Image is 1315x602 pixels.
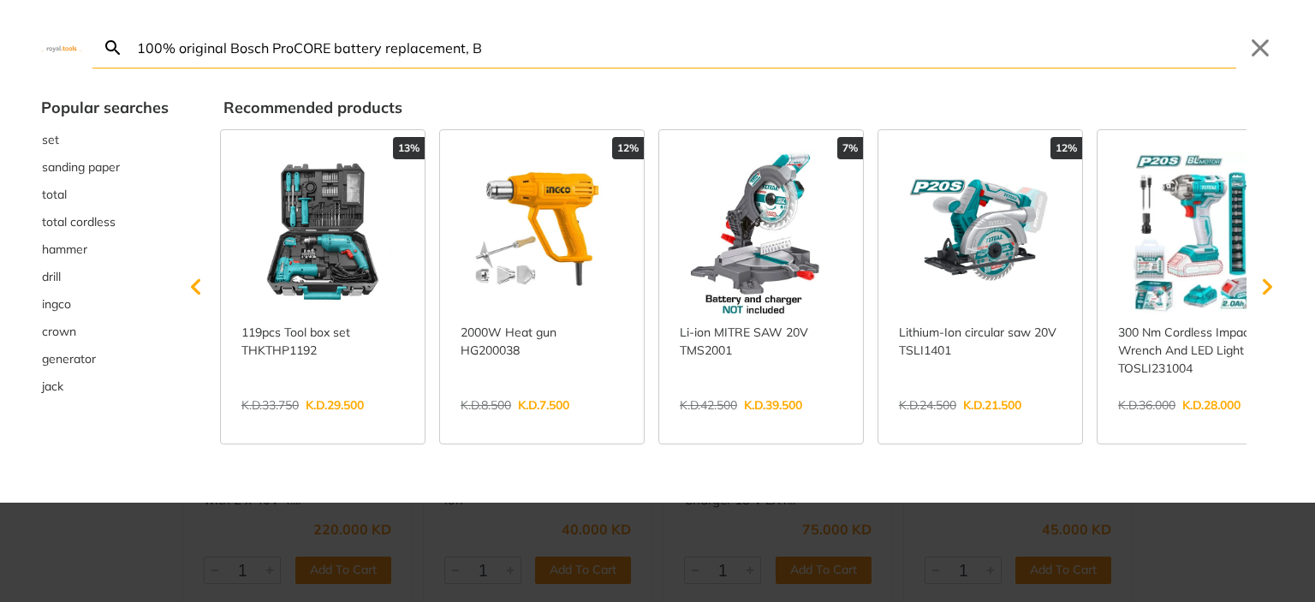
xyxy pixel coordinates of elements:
[41,208,169,235] div: Suggestion: total cordless
[223,96,1274,119] div: Recommended products
[41,96,169,119] div: Popular searches
[41,153,169,181] div: Suggestion: sanding paper
[42,350,96,368] span: generator
[41,373,169,400] button: Select suggestion: jack
[41,318,169,345] button: Select suggestion: crown
[41,235,169,263] div: Suggestion: hammer
[42,378,63,396] span: jack
[41,290,169,318] button: Select suggestion: ingco
[42,213,116,231] span: total cordless
[41,373,169,400] div: Suggestion: jack
[41,290,169,318] div: Suggestion: ingco
[41,181,169,208] button: Select suggestion: total
[41,235,169,263] button: Select suggestion: hammer
[41,181,169,208] div: Suggestion: total
[134,27,1236,68] input: Search…
[41,263,169,290] button: Select suggestion: drill
[837,137,863,159] div: 7%
[1250,270,1284,304] svg: Scroll right
[1050,137,1082,159] div: 12%
[41,318,169,345] div: Suggestion: crown
[41,126,169,153] button: Select suggestion: set
[41,153,169,181] button: Select suggestion: sanding paper
[42,323,76,341] span: crown
[393,137,425,159] div: 13%
[41,263,169,290] div: Suggestion: drill
[42,241,87,259] span: hammer
[41,126,169,153] div: Suggestion: set
[42,131,59,149] span: set
[103,38,123,58] svg: Search
[179,270,213,304] svg: Scroll left
[42,295,71,313] span: ingco
[1247,34,1274,62] button: Close
[42,268,61,286] span: drill
[41,44,82,51] img: Close
[612,137,644,159] div: 12%
[41,345,169,373] div: Suggestion: generator
[41,345,169,373] button: Select suggestion: generator
[42,158,120,176] span: sanding paper
[41,208,169,235] button: Select suggestion: total cordless
[42,186,67,204] span: total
